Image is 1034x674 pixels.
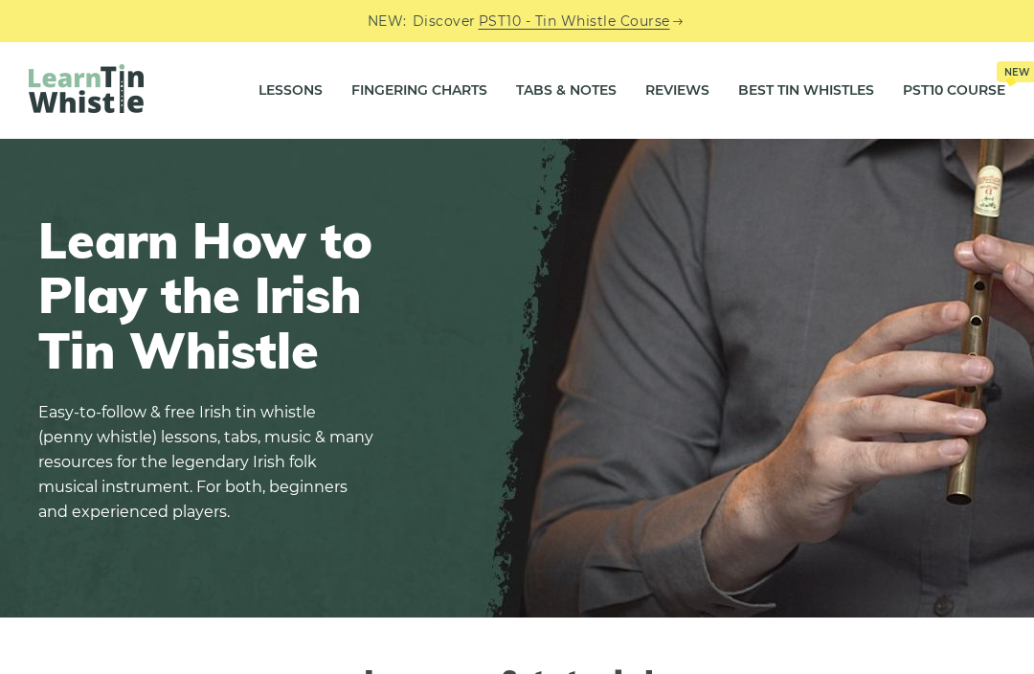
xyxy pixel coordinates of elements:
[903,67,1005,115] a: PST10 CourseNew
[738,67,874,115] a: Best Tin Whistles
[645,67,709,115] a: Reviews
[29,64,144,113] img: LearnTinWhistle.com
[258,67,323,115] a: Lessons
[38,213,373,377] h1: Learn How to Play the Irish Tin Whistle
[516,67,617,115] a: Tabs & Notes
[351,67,487,115] a: Fingering Charts
[38,400,373,525] p: Easy-to-follow & free Irish tin whistle (penny whistle) lessons, tabs, music & many resources for...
